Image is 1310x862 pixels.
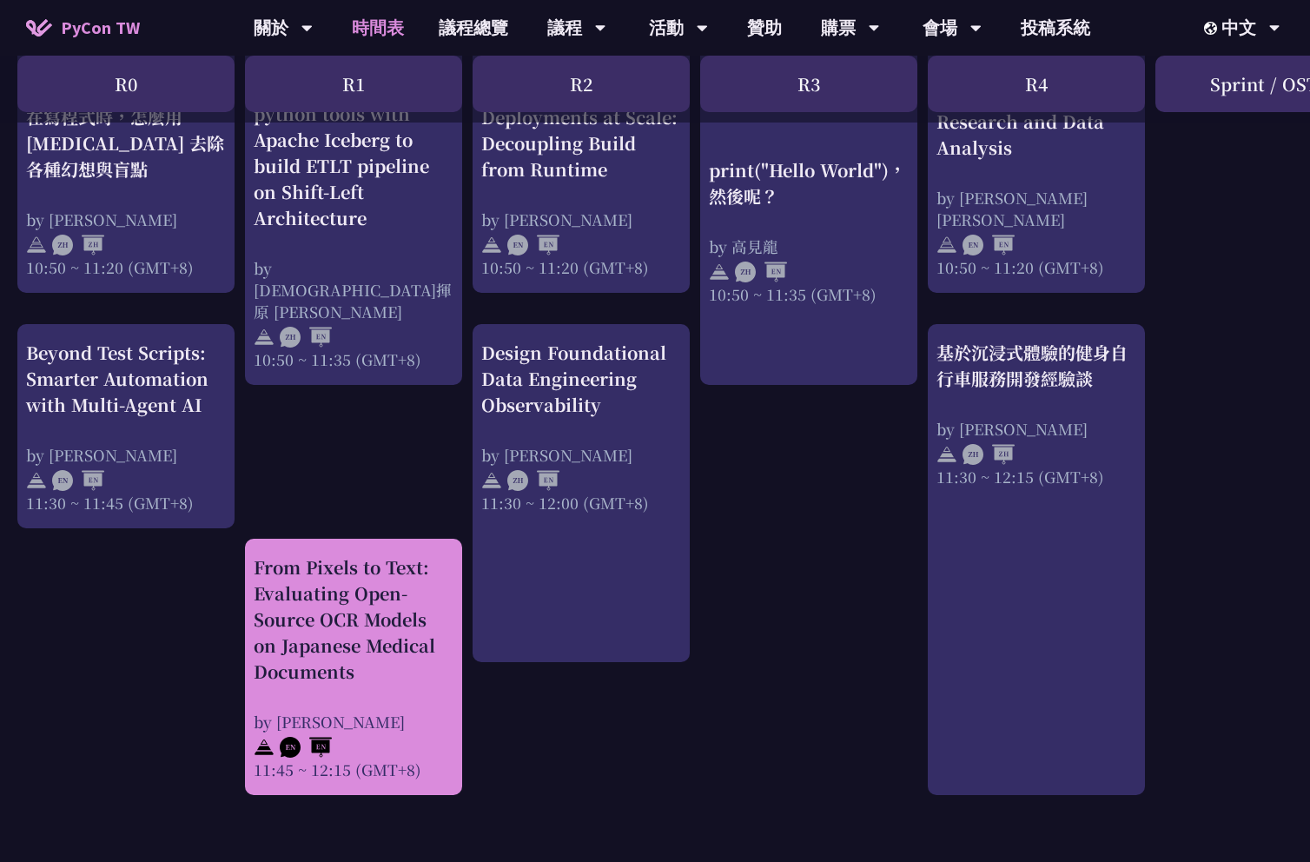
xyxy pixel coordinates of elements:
[481,209,681,230] div: by [PERSON_NAME]
[963,444,1015,465] img: ZHZH.38617ef.svg
[963,235,1015,255] img: ENEN.5a408d1.svg
[26,340,226,514] a: Beyond Test Scripts: Smarter Automation with Multi-Agent AI by [PERSON_NAME] 11:30 ~ 11:45 (GMT+8)
[26,19,52,36] img: Home icon of PyCon TW 2025
[52,470,104,491] img: ENEN.5a408d1.svg
[507,235,559,255] img: ENEN.5a408d1.svg
[709,235,909,256] div: by 高見龍
[936,340,1136,392] div: 基於沉浸式體驗的健身自行車服務開發經驗談
[254,759,453,780] div: 11:45 ~ 12:15 (GMT+8)
[709,30,909,178] a: print("Hello World")，然後呢？ by 高見龍 10:50 ~ 11:35 (GMT+8)
[254,257,453,322] div: by [DEMOGRAPHIC_DATA]揮原 [PERSON_NAME]
[936,30,1136,278] a: Exploring NASA's Use of Python: Applications in Space Research and Data Analysis by [PERSON_NAME]...
[936,256,1136,278] div: 10:50 ~ 11:20 (GMT+8)
[26,78,226,182] div: 請來的 AI Agent 同事們在寫程式時，怎麼用 [MEDICAL_DATA] 去除各種幻想與盲點
[481,78,681,182] div: Maintainable Python Deployments at Scale: Decoupling Build from Runtime
[254,328,275,348] img: svg+xml;base64,PHN2ZyB4bWxucz0iaHR0cDovL3d3dy53My5vcmcvMjAwMC9zdmciIHdpZHRoPSIyNCIgaGVpZ2h0PSIyNC...
[52,235,104,255] img: ZHZH.38617ef.svg
[254,737,275,758] img: svg+xml;base64,PHN2ZyB4bWxucz0iaHR0cDovL3d3dy53My5vcmcvMjAwMC9zdmciIHdpZHRoPSIyNCIgaGVpZ2h0PSIyNC...
[280,737,332,758] img: ENEN.5a408d1.svg
[936,235,957,255] img: svg+xml;base64,PHN2ZyB4bWxucz0iaHR0cDovL3d3dy53My5vcmcvMjAwMC9zdmciIHdpZHRoPSIyNCIgaGVpZ2h0PSIyNC...
[254,711,453,733] div: by [PERSON_NAME]
[481,340,681,514] a: Design Foundational Data Engineering Observability by [PERSON_NAME] 11:30 ~ 12:00 (GMT+8)
[936,444,957,465] img: svg+xml;base64,PHN2ZyB4bWxucz0iaHR0cDovL3d3dy53My5vcmcvMjAwMC9zdmciIHdpZHRoPSIyNCIgaGVpZ2h0PSIyNC...
[928,56,1145,112] div: R4
[481,256,681,278] div: 10:50 ~ 11:20 (GMT+8)
[481,340,681,418] div: Design Foundational Data Engineering Observability
[254,554,453,780] a: From Pixels to Text: Evaluating Open-Source OCR Models on Japanese Medical Documents by [PERSON_N...
[9,6,157,50] a: PyCon TW
[936,418,1136,440] div: by [PERSON_NAME]
[709,262,730,282] img: svg+xml;base64,PHN2ZyB4bWxucz0iaHR0cDovL3d3dy53My5vcmcvMjAwMC9zdmciIHdpZHRoPSIyNCIgaGVpZ2h0PSIyNC...
[700,56,917,112] div: R3
[26,235,47,255] img: svg+xml;base64,PHN2ZyB4bWxucz0iaHR0cDovL3d3dy53My5vcmcvMjAwMC9zdmciIHdpZHRoPSIyNCIgaGVpZ2h0PSIyNC...
[254,554,453,685] div: From Pixels to Text: Evaluating Open-Source OCR Models on Japanese Medical Documents
[26,444,226,466] div: by [PERSON_NAME]
[254,348,453,370] div: 10:50 ~ 11:35 (GMT+8)
[709,282,909,304] div: 10:50 ~ 11:35 (GMT+8)
[936,187,1136,230] div: by [PERSON_NAME] [PERSON_NAME]
[481,235,502,255] img: svg+xml;base64,PHN2ZyB4bWxucz0iaHR0cDovL3d3dy53My5vcmcvMjAwMC9zdmciIHdpZHRoPSIyNCIgaGVpZ2h0PSIyNC...
[26,256,226,278] div: 10:50 ~ 11:20 (GMT+8)
[26,470,47,491] img: svg+xml;base64,PHN2ZyB4bWxucz0iaHR0cDovL3d3dy53My5vcmcvMjAwMC9zdmciIHdpZHRoPSIyNCIgaGVpZ2h0PSIyNC...
[481,444,681,466] div: by [PERSON_NAME]
[26,30,226,230] a: 請來的 AI Agent 同事們在寫程式時，怎麼用 [MEDICAL_DATA] 去除各種幻想與盲點 by [PERSON_NAME] 10:50 ~ 11:20 (GMT+8)
[1204,22,1221,35] img: Locale Icon
[481,492,681,514] div: 11:30 ~ 12:00 (GMT+8)
[254,30,453,326] a: How to integrate python tools with Apache Iceberg to build ETLT pipeline on Shift-Left Architectu...
[26,492,226,514] div: 11:30 ~ 11:45 (GMT+8)
[709,156,909,209] div: print("Hello World")，然後呢？
[17,56,235,112] div: R0
[26,209,226,230] div: by [PERSON_NAME]
[507,470,559,491] img: ZHEN.371966e.svg
[280,328,332,348] img: ZHEN.371966e.svg
[481,470,502,491] img: svg+xml;base64,PHN2ZyB4bWxucz0iaHR0cDovL3d3dy53My5vcmcvMjAwMC9zdmciIHdpZHRoPSIyNCIgaGVpZ2h0PSIyNC...
[245,56,462,112] div: R1
[735,262,787,282] img: ZHEN.371966e.svg
[26,340,226,418] div: Beyond Test Scripts: Smarter Automation with Multi-Agent AI
[254,75,453,231] div: How to integrate python tools with Apache Iceberg to build ETLT pipeline on Shift-Left Architecture
[936,466,1136,487] div: 11:30 ~ 12:15 (GMT+8)
[481,30,681,230] a: Maintainable Python Deployments at Scale: Decoupling Build from Runtime by [PERSON_NAME] 10:50 ~ ...
[61,15,140,41] span: PyCon TW
[473,56,690,112] div: R2
[936,340,1136,487] a: 基於沉浸式體驗的健身自行車服務開發經驗談 by [PERSON_NAME] 11:30 ~ 12:15 (GMT+8)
